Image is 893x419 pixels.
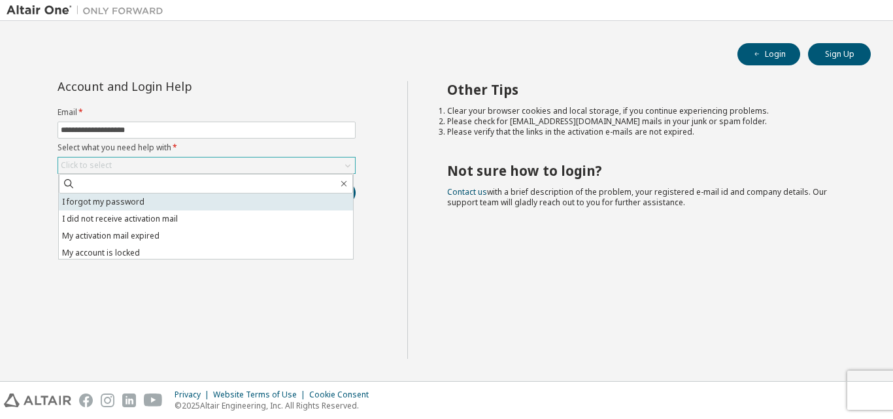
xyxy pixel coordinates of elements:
h2: Other Tips [447,81,848,98]
img: instagram.svg [101,394,114,407]
img: Altair One [7,4,170,17]
h2: Not sure how to login? [447,162,848,179]
label: Select what you need help with [58,142,356,153]
div: Account and Login Help [58,81,296,92]
label: Email [58,107,356,118]
button: Sign Up [808,43,871,65]
p: © 2025 Altair Engineering, Inc. All Rights Reserved. [175,400,377,411]
img: youtube.svg [144,394,163,407]
li: Please check for [EMAIL_ADDRESS][DOMAIN_NAME] mails in your junk or spam folder. [447,116,848,127]
div: Cookie Consent [309,390,377,400]
img: linkedin.svg [122,394,136,407]
div: Privacy [175,390,213,400]
div: Click to select [61,160,112,171]
button: Login [737,43,800,65]
img: facebook.svg [79,394,93,407]
img: altair_logo.svg [4,394,71,407]
li: I forgot my password [59,193,353,210]
div: Website Terms of Use [213,390,309,400]
li: Please verify that the links in the activation e-mails are not expired. [447,127,848,137]
span: with a brief description of the problem, your registered e-mail id and company details. Our suppo... [447,186,827,208]
a: Contact us [447,186,487,197]
div: Click to select [58,158,355,173]
li: Clear your browser cookies and local storage, if you continue experiencing problems. [447,106,848,116]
